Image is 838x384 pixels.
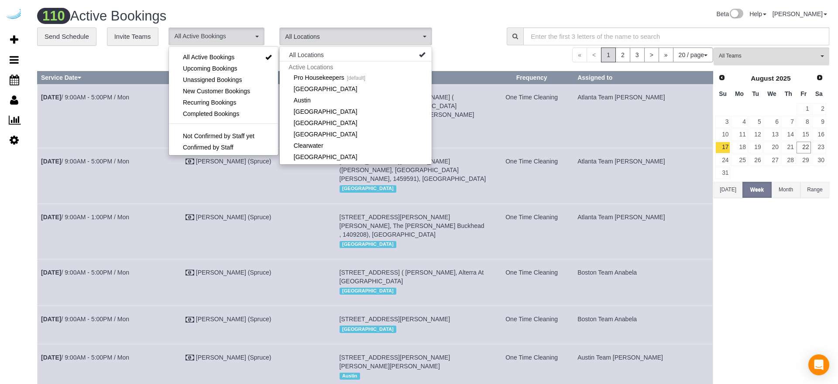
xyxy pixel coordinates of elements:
li: Boston [280,106,432,117]
a: 2 [812,103,826,115]
th: Service Date [38,71,182,84]
a: 14 [781,129,796,140]
button: All Active Bookings [168,27,264,45]
a: 3 [630,48,645,62]
a: 9 [812,116,826,128]
td: Customer [182,259,336,306]
td: Frequency [490,259,574,306]
span: All Locations [285,32,421,41]
td: Assigned to [574,204,713,259]
a: [PERSON_NAME] [773,10,827,17]
a: Invite Teams [107,27,158,46]
span: Tuesday [752,90,759,97]
td: Assigned to [574,259,713,306]
a: 12 [749,129,763,140]
a: Next [814,72,826,84]
input: Enter the first 3 letters of the name to search [523,27,829,45]
span: Completed Bookings [183,109,239,118]
td: Frequency [490,84,574,148]
li: Denver [280,151,432,163]
a: 16 [812,129,826,140]
a: 22 [797,142,811,153]
button: [DATE] [714,182,742,198]
b: [DATE] [41,214,61,221]
td: Frequency [490,306,574,344]
span: New Customer Bookings [183,87,250,95]
a: [PERSON_NAME] (Spruce) [196,354,271,361]
button: Month [772,182,800,198]
td: Customer [182,306,336,344]
a: 1 [797,103,811,115]
a: 17 [715,142,730,153]
td: Service location [336,148,490,204]
div: Location [340,183,486,194]
b: [DATE] [41,354,61,361]
a: 27 [763,154,780,166]
a: 13 [763,129,780,140]
a: 3 [715,116,730,128]
a: 28 [781,154,796,166]
div: Location [340,285,486,297]
td: Customer [182,204,336,259]
a: [GEOGRAPHIC_DATA] [280,151,432,163]
td: Schedule date [38,148,182,204]
i: Check Payment [185,317,194,323]
a: [DATE]/ 9:00AM - 5:00PM / Mon [41,316,129,323]
span: 1 [601,48,616,62]
a: > [644,48,659,62]
span: [STREET_ADDRESS][PERSON_NAME] ([PERSON_NAME], [GEOGRAPHIC_DATA][PERSON_NAME], 1459591), [GEOGRAPH... [340,158,486,182]
span: Upcoming Bookings [183,64,237,73]
span: [STREET_ADDRESS][PERSON_NAME][PERSON_NAME][PERSON_NAME] [340,354,450,370]
div: Location [340,239,486,250]
a: 20 [763,142,780,153]
a: 19 [749,142,763,153]
a: Clearwater [280,140,432,151]
span: Next [816,74,823,81]
a: [PERSON_NAME] (Spruce) [196,269,271,276]
th: Frequency [490,71,574,84]
span: Recurring Bookings [183,98,236,107]
ol: All Teams [714,48,829,61]
span: Sunday [719,90,727,97]
span: [GEOGRAPHIC_DATA] [340,241,397,248]
td: Frequency [490,204,574,259]
span: Thursday [785,90,792,97]
span: Confirmed by Staff [183,143,234,152]
nav: Pagination navigation [572,48,713,62]
a: [PERSON_NAME] (Spruce) [196,316,271,323]
a: [GEOGRAPHIC_DATA] [280,129,432,140]
div: Location [340,370,486,382]
li: Austin [280,95,432,106]
a: 25 [731,154,747,166]
h1: Active Bookings [37,9,427,24]
a: Send Schedule [37,27,96,46]
td: Frequency [490,148,574,204]
a: [GEOGRAPHIC_DATA] [280,83,432,95]
a: 8 [797,116,811,128]
i: Check Payment [185,214,194,221]
a: Automaid Logo [5,9,23,21]
a: 23 [812,142,826,153]
a: 26 [749,154,763,166]
a: 11 [731,129,747,140]
a: [DATE]/ 9:00AM - 5:00PM / Mon [41,354,129,361]
td: Schedule date [38,259,182,306]
td: Assigned to [574,148,713,204]
td: Schedule date [38,84,182,148]
td: Assigned to [574,306,713,344]
td: Assigned to [574,84,713,148]
span: [STREET_ADDRESS][PERSON_NAME] [340,316,450,323]
li: Pro Housekeepers [280,72,432,83]
button: All Locations [280,49,333,61]
a: 30 [812,154,826,166]
img: New interface [729,9,743,20]
a: [GEOGRAPHIC_DATA] [280,106,432,117]
a: [GEOGRAPHIC_DATA] [280,117,432,129]
i: Check Payment [185,159,194,165]
span: August [751,75,774,82]
td: Schedule date [38,306,182,344]
a: Prev [716,72,728,84]
span: [GEOGRAPHIC_DATA] [340,288,397,295]
a: 10 [715,129,730,140]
